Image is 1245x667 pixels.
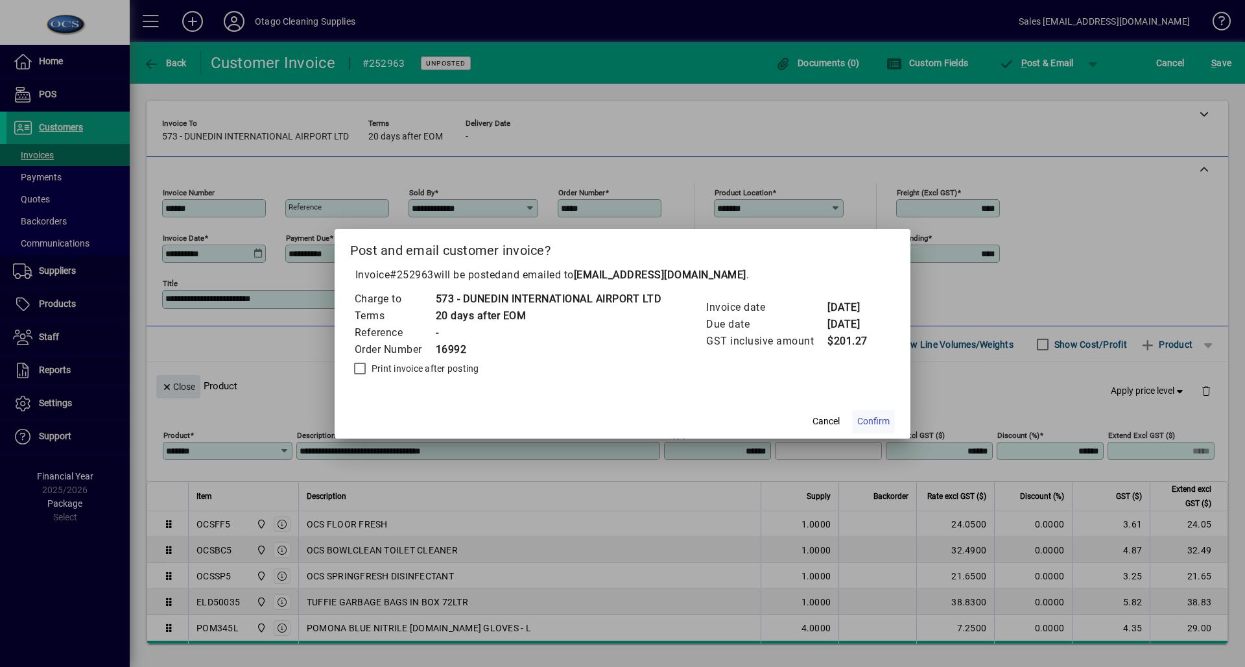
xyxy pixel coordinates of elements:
h2: Post and email customer invoice? [335,229,911,267]
td: [DATE] [827,316,879,333]
td: 573 - DUNEDIN INTERNATIONAL AIRPORT LTD [435,291,662,308]
td: - [435,324,662,341]
td: Terms [354,308,435,324]
p: Invoice will be posted . [350,267,895,283]
td: 16992 [435,341,662,358]
span: #252963 [390,269,434,281]
button: Cancel [805,410,847,433]
b: [EMAIL_ADDRESS][DOMAIN_NAME] [574,269,746,281]
td: 20 days after EOM [435,308,662,324]
button: Confirm [852,410,895,433]
td: Reference [354,324,435,341]
td: Invoice date [705,299,827,316]
label: Print invoice after posting [369,362,479,375]
td: $201.27 [827,333,879,350]
td: [DATE] [827,299,879,316]
td: Charge to [354,291,435,308]
span: Cancel [812,415,840,428]
td: GST inclusive amount [705,333,827,350]
td: Order Number [354,341,435,358]
span: Confirm [857,415,890,428]
span: and emailed to [501,269,746,281]
td: Due date [705,316,827,333]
